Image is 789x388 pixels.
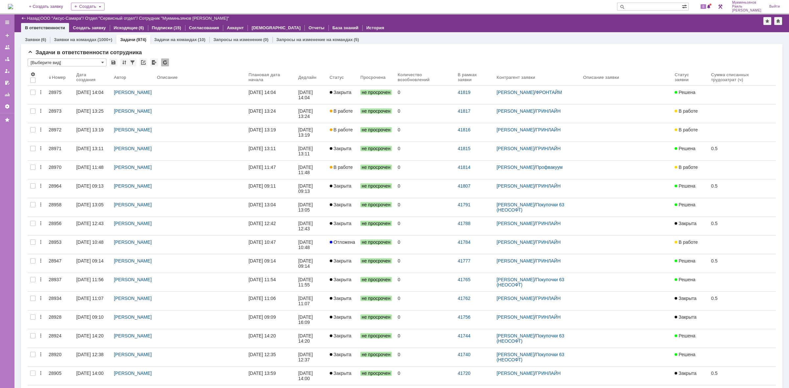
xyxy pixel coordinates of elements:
[111,69,154,86] th: Автор
[398,183,452,189] div: 0
[46,69,74,86] th: Номер
[672,104,708,123] a: В работе
[395,198,455,217] a: 0
[672,123,708,142] a: В работе
[298,258,314,269] div: [DATE] 09:14
[672,86,708,104] a: Решена
[76,277,104,282] div: [DATE] 11:56
[49,108,71,114] div: 28973
[360,183,392,189] span: не просрочен
[46,86,74,104] a: 28975
[496,277,534,282] a: [PERSON_NAME]
[327,236,358,254] a: Отложена
[49,183,71,189] div: 28964
[458,127,470,132] a: 41816
[360,127,392,132] span: не просрочен
[114,183,152,189] a: [PERSON_NAME]
[296,236,327,254] a: [DATE] 10:48
[327,123,358,142] a: В работе
[708,179,776,198] a: 0.5
[52,75,66,80] div: Номер
[298,277,314,287] div: [DATE] 11:55
[249,165,276,170] div: [DATE] 11:47
[296,217,327,235] a: [DATE] 12:43
[327,179,358,198] a: Закрыта
[246,217,296,235] a: [DATE] 12:42
[298,165,314,175] div: [DATE] 11:48
[395,161,455,179] a: 0
[296,104,327,123] a: [DATE] 13:24
[763,17,771,25] div: Добавить в избранное
[46,217,74,235] a: 28956
[494,69,580,86] th: Контрагент заявки
[327,198,358,217] a: Закрыта
[458,183,470,189] a: 41807
[675,240,698,245] span: В работе
[395,142,455,160] a: 0
[246,86,296,104] a: [DATE] 14:04
[327,217,358,235] a: Закрыта
[358,69,395,86] th: Просрочена
[40,16,83,21] a: ООО "Аксус-Самара"
[246,123,296,142] a: [DATE] 13:19
[2,30,12,41] a: Создать заявку
[458,146,470,151] a: 41815
[398,258,452,263] div: 0
[711,221,773,226] div: 0.5
[496,202,534,207] a: [PERSON_NAME]
[246,254,296,273] a: [DATE] 09:14
[332,25,358,30] a: База знаний
[458,202,470,207] a: 41791
[249,202,276,207] div: [DATE] 13:04
[675,277,695,282] span: Решена
[327,161,358,179] a: В работе
[129,58,136,66] div: Фильтрация...
[249,127,276,132] div: [DATE] 13:19
[395,123,455,142] a: 0
[708,69,776,86] th: Сумма списанных трудозатрат (ч)
[536,221,561,226] a: ГРИНЛАЙН
[327,254,358,273] a: Закрыта
[536,108,561,114] a: ГРИНЛАЙН
[330,221,351,226] span: Закрыта
[249,146,276,151] div: [DATE] 13:11
[327,292,358,310] a: Закрыта
[49,202,71,207] div: 28958
[298,183,314,194] div: [DATE] 09:13
[395,254,455,273] a: 0
[76,258,104,263] div: [DATE] 09:14
[672,254,708,273] a: Решена
[114,75,126,80] div: Автор
[360,146,392,151] span: не просрочен
[360,240,392,245] span: не просрочен
[227,25,244,30] a: Аккаунт
[496,258,534,263] a: [PERSON_NAME]
[246,198,296,217] a: [DATE] 13:04
[536,258,561,263] a: ГРИНЛАЙН
[49,146,71,151] div: 28971
[536,146,561,151] a: ГРИНЛАЙН
[74,69,111,86] th: Дата создания
[76,183,104,189] div: [DATE] 09:13
[46,198,74,217] a: 28958
[358,254,395,273] a: не просрочен
[395,273,455,291] a: 0
[536,240,561,245] a: ГРИНЛАЙН
[54,37,96,42] a: Заявки на командах
[711,146,773,151] div: 0.5
[114,240,152,245] a: [PERSON_NAME]
[675,258,695,263] span: Решена
[398,90,452,95] div: 0
[246,273,296,291] a: [DATE] 11:54
[114,221,152,226] a: [PERSON_NAME]
[496,127,534,132] a: [PERSON_NAME]
[74,179,111,198] a: [DATE] 09:13
[358,273,395,291] a: не просрочен
[732,5,761,9] span: Раиль
[296,273,327,291] a: [DATE] 11:55
[49,90,71,95] div: 28975
[46,179,74,198] a: 28964
[76,108,104,114] div: [DATE] 13:25
[675,183,695,189] span: Решена
[246,104,296,123] a: [DATE] 13:24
